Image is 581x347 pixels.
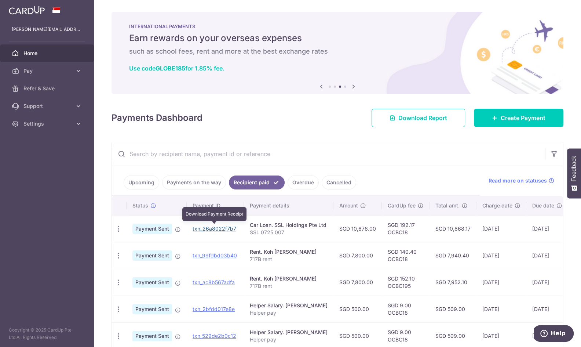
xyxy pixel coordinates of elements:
a: Recipient paid [229,176,285,189]
div: Rent. Koh [PERSON_NAME] [250,275,328,282]
span: Payment Sent [132,277,172,288]
a: txn_ac8b567adfa [193,279,235,285]
a: Read more on statuses [489,177,554,184]
a: Use codeGLOBE185for 1.85% fee. [129,65,224,72]
td: [DATE] [526,215,568,242]
span: Settings [23,120,72,127]
p: Helper pay [250,309,328,317]
b: GLOBE185 [156,65,185,72]
td: [DATE] [526,242,568,269]
a: Overdue [288,176,319,189]
td: [DATE] [476,215,526,242]
p: 717B rent [250,256,328,263]
span: Total amt. [435,202,460,209]
div: Helper Salary. [PERSON_NAME] [250,302,328,309]
td: SGD 10,676.00 [333,215,382,242]
td: SGD 9.00 OCBC18 [382,296,430,322]
button: Feedback - Show survey [567,148,581,198]
td: SGD 7,940.40 [430,242,476,269]
a: Payments on the way [162,176,226,189]
span: Download Report [398,113,447,122]
div: Rent. Koh [PERSON_NAME] [250,248,328,256]
td: SGD 509.00 [430,296,476,322]
td: [DATE] [526,269,568,296]
td: SGD 10,868.17 [430,215,476,242]
td: SGD 192.17 OCBC18 [382,215,430,242]
span: Feedback [571,156,577,181]
p: SSL 0725 007 [250,229,328,236]
h4: Payments Dashboard [112,111,202,124]
span: Payment Sent [132,224,172,234]
img: CardUp [9,6,45,15]
span: Pay [23,67,72,75]
a: Download Report [372,109,465,127]
iframe: Opens a widget where you can find more information [534,325,574,343]
a: Cancelled [322,176,356,189]
span: Status [132,202,148,209]
span: Amount [339,202,358,209]
td: [DATE] [476,296,526,322]
span: Create Payment [501,113,545,122]
h6: such as school fees, rent and more at the best exchange rates [129,47,546,56]
span: Charge date [482,202,512,209]
a: Create Payment [474,109,563,127]
span: Home [23,50,72,57]
div: Helper Salary. [PERSON_NAME] [250,329,328,336]
span: Payment Sent [132,250,172,261]
span: Refer & Save [23,85,72,92]
p: Helper pay [250,336,328,343]
p: [PERSON_NAME][EMAIL_ADDRESS][DOMAIN_NAME] [12,26,82,33]
span: CardUp fee [388,202,416,209]
h5: Earn rewards on your overseas expenses [129,32,546,44]
img: International Payment Banner [112,12,563,94]
p: 717B rent [250,282,328,290]
div: Car Loan. SSL Holdings Pte Ltd [250,221,328,229]
span: Payment Sent [132,304,172,314]
td: SGD 7,800.00 [333,242,382,269]
td: SGD 500.00 [333,296,382,322]
th: Payment details [244,196,333,215]
td: [DATE] [526,296,568,322]
td: [DATE] [476,269,526,296]
div: Download Payment Receipt [182,207,246,221]
span: Due date [532,202,554,209]
td: SGD 140.40 OCBC18 [382,242,430,269]
span: Read more on statuses [489,177,547,184]
a: txn_99fdbd03b40 [193,252,237,259]
span: Payment Sent [132,331,172,341]
span: Support [23,102,72,110]
input: Search by recipient name, payment id or reference [112,142,545,166]
td: SGD 7,952.10 [430,269,476,296]
td: SGD 152.10 OCBC195 [382,269,430,296]
a: Upcoming [124,176,159,189]
td: [DATE] [476,242,526,269]
p: INTERNATIONAL PAYMENTS [129,24,546,29]
td: SGD 7,800.00 [333,269,382,296]
a: txn_26a8022f7b7 [193,225,236,232]
a: txn_529de2b0c12 [193,333,236,339]
th: Payment ID [187,196,244,215]
a: txn_2bfdd017e8e [193,306,235,312]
